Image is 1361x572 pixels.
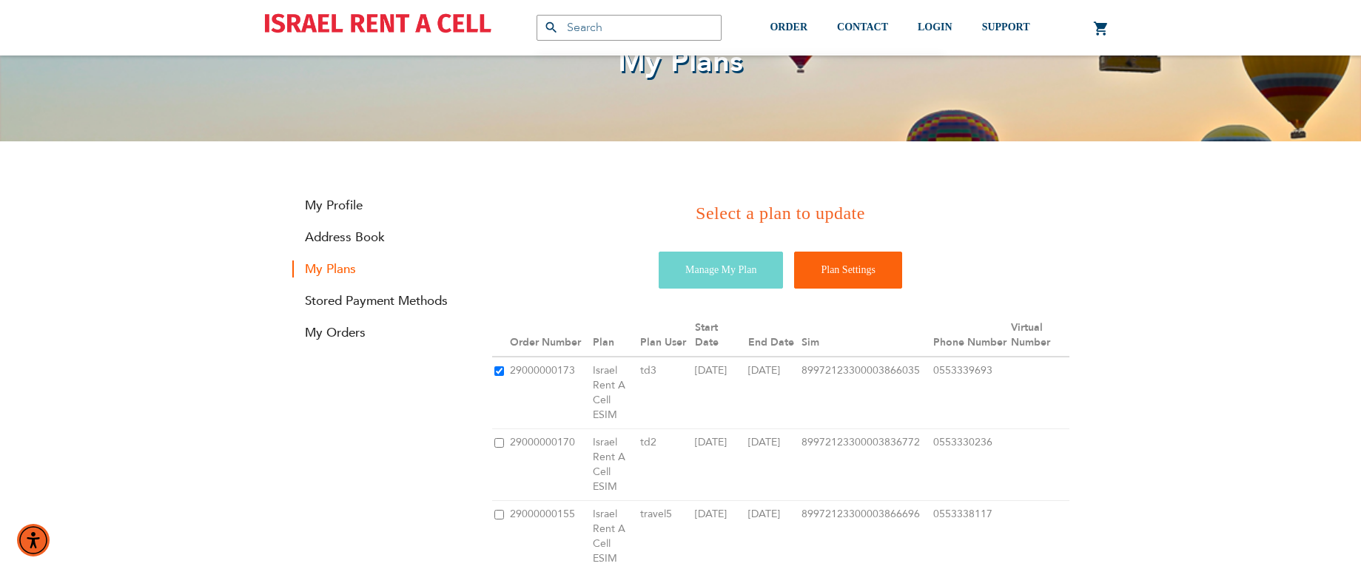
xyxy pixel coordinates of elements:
[799,428,930,500] td: 89972123300003836772
[638,314,693,357] th: Plan User
[508,500,591,572] td: 29000000155
[746,500,799,572] td: [DATE]
[292,229,470,246] a: Address Book
[837,21,888,33] span: CONTACT
[1009,314,1069,357] th: Virtual Number
[292,260,470,277] strong: My Plans
[918,21,952,33] span: LOGIN
[746,357,799,429] td: [DATE]
[508,314,591,357] th: Order Number
[693,500,746,572] td: [DATE]
[659,252,783,289] input: Manage My Plan
[591,314,637,357] th: Plan
[292,292,470,309] a: Stored Payment Methods
[508,428,591,500] td: 29000000170
[292,324,470,341] a: My Orders
[17,524,50,556] div: Accessibility Menu
[770,21,807,33] span: ORDER
[638,357,693,429] td: td3
[591,357,637,429] td: Israel Rent A Cell ESIM
[292,197,470,214] a: My Profile
[638,500,693,572] td: travel5
[591,428,637,500] td: Israel Rent A Cell ESIM
[746,314,799,357] th: End Date
[618,41,744,82] span: My Plans
[799,357,930,429] td: 89972123300003866035
[931,357,1009,429] td: 0553339693
[693,314,746,357] th: Start Date
[746,428,799,500] td: [DATE]
[931,500,1009,572] td: 0553338117
[508,357,591,429] td: 29000000173
[537,15,722,41] input: Search
[638,428,693,500] td: td2
[931,314,1009,357] th: Phone Number
[591,500,637,572] td: Israel Rent A Cell ESIM
[492,201,1069,226] h3: Select a plan to update
[794,252,902,289] input: Plan Settings
[799,314,930,357] th: Sim
[799,500,930,572] td: 89972123300003866696
[982,21,1030,33] span: SUPPORT
[693,357,746,429] td: [DATE]
[931,428,1009,500] td: 0553330236
[693,428,746,500] td: [DATE]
